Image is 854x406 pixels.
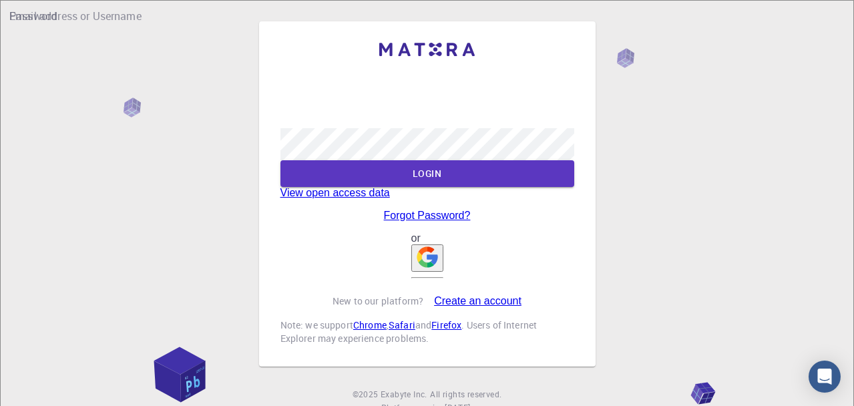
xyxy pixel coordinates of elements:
[280,187,390,198] a: View open access data
[384,210,471,222] a: Forgot Password?
[381,389,427,399] span: Exabyte Inc.
[417,246,438,268] img: Google
[280,160,574,187] button: LOGIN
[434,295,521,307] a: Create an account
[280,319,574,345] p: Note: we support , and . Users of Internet Explorer may experience problems.
[333,294,423,308] p: New to our platform?
[353,319,387,331] a: Chrome
[389,319,415,331] a: Safari
[431,319,461,331] a: Firefox
[809,361,841,393] div: Open Intercom Messenger
[430,388,501,401] span: All rights reserved.
[411,232,421,244] span: or
[353,388,381,401] span: © 2025
[381,388,427,401] a: Exabyte Inc.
